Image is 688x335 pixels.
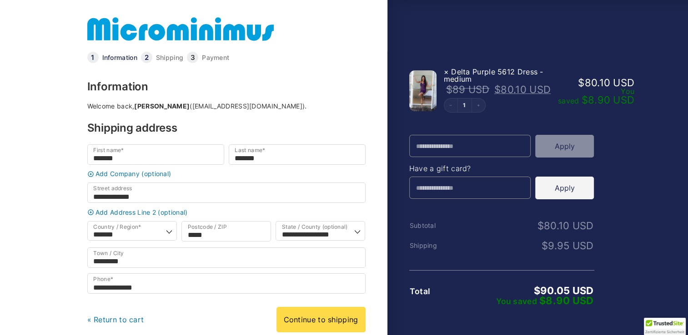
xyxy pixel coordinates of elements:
[85,209,368,216] a: Add Address Line 2 (optional)
[644,318,686,335] div: TrustedSite Certified
[537,220,593,232] bdi: 80.10 USD
[202,54,229,61] a: Payment
[535,135,594,158] button: Apply
[87,103,366,109] div: Welcome back, ([EMAIL_ADDRESS][DOMAIN_NAME]).
[444,67,543,84] span: Delta Purple 5612 Dress - medium
[581,94,588,106] span: $
[533,285,593,296] bdi: 90.05 USD
[494,84,551,95] bdi: 80.10 USD
[542,240,548,251] span: $
[409,165,594,172] h4: Have a gift card?
[87,123,366,133] h3: Shipping address
[409,222,471,229] th: Subtotal
[444,67,449,76] a: Remove this item
[276,307,366,332] a: Continue to shipping
[409,287,471,296] th: Total
[537,220,543,232] span: $
[535,177,594,199] button: Apply
[446,84,490,95] bdi: 89 USD
[542,240,594,251] bdi: 9.95 USD
[102,54,137,61] a: Information
[471,296,593,305] div: You saved
[87,315,144,324] a: « Return to cart
[458,103,472,108] a: Edit
[134,102,190,110] strong: [PERSON_NAME]
[578,77,584,89] span: $
[581,94,634,106] bdi: 8.90 USD
[494,84,501,95] span: $
[533,285,540,296] span: $
[558,88,634,105] div: You saved
[409,70,437,111] img: Delta Purple 5612 Dress 01
[539,295,594,306] bdi: 8.90 USD
[446,84,452,95] span: $
[444,99,458,112] button: Decrement
[578,77,634,89] bdi: 80.10 USD
[87,81,366,92] h3: Information
[539,295,546,306] span: $
[409,242,471,249] th: Shipping
[156,54,183,61] a: Shipping
[85,171,368,177] a: Add Company (optional)
[472,99,485,112] button: Increment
